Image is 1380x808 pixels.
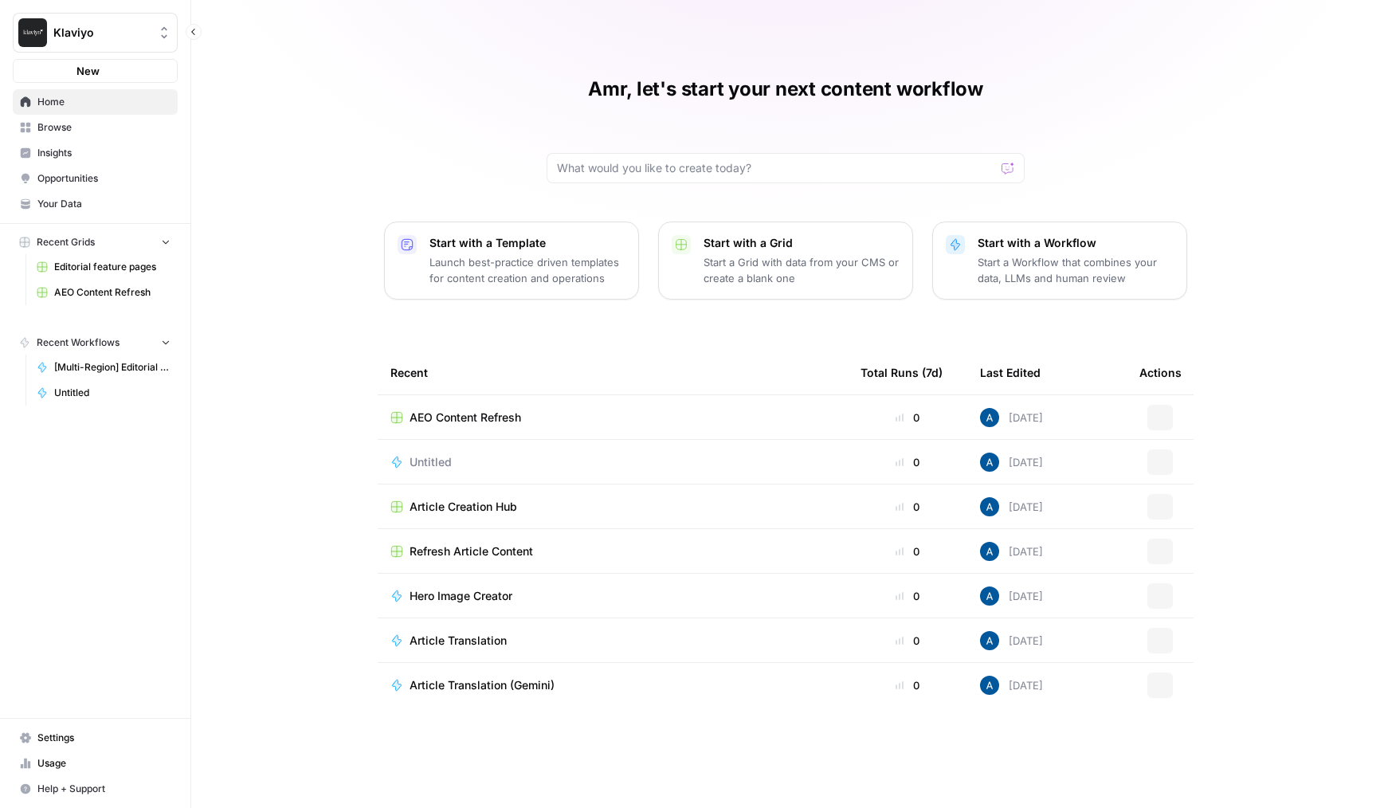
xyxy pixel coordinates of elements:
[13,115,178,140] a: Browse
[861,410,955,426] div: 0
[13,191,178,217] a: Your Data
[980,453,999,472] img: he81ibor8lsei4p3qvg4ugbvimgp
[429,235,625,251] p: Start with a Template
[429,254,625,286] p: Launch best-practice driven templates for content creation and operations
[980,676,1043,695] div: [DATE]
[37,95,171,109] span: Home
[410,677,555,693] span: Article Translation (Gemini)
[557,160,995,176] input: What would you like to create today?
[980,631,1043,650] div: [DATE]
[1139,351,1182,394] div: Actions
[980,586,1043,606] div: [DATE]
[978,254,1174,286] p: Start a Workflow that combines your data, LLMs and human review
[13,59,178,83] button: New
[29,380,178,406] a: Untitled
[13,725,178,751] a: Settings
[932,222,1187,300] button: Start with a WorkflowStart a Workflow that combines your data, LLMs and human review
[410,454,452,470] span: Untitled
[980,351,1041,394] div: Last Edited
[980,676,999,695] img: he81ibor8lsei4p3qvg4ugbvimgp
[390,588,835,604] a: Hero Image Creator
[13,13,178,53] button: Workspace: Klaviyo
[53,25,150,41] span: Klaviyo
[13,776,178,802] button: Help + Support
[29,280,178,305] a: AEO Content Refresh
[658,222,913,300] button: Start with a GridStart a Grid with data from your CMS or create a blank one
[980,453,1043,472] div: [DATE]
[861,351,943,394] div: Total Runs (7d)
[980,542,999,561] img: he81ibor8lsei4p3qvg4ugbvimgp
[390,454,835,470] a: Untitled
[410,543,533,559] span: Refresh Article Content
[861,633,955,649] div: 0
[861,499,955,515] div: 0
[861,543,955,559] div: 0
[37,197,171,211] span: Your Data
[390,499,835,515] a: Article Creation Hub
[54,360,171,375] span: [Multi-Region] Editorial feature page
[588,76,983,102] h1: Amr, let's start your next content workflow
[978,235,1174,251] p: Start with a Workflow
[54,285,171,300] span: AEO Content Refresh
[37,731,171,745] span: Settings
[18,18,47,47] img: Klaviyo Logo
[861,588,955,604] div: 0
[37,235,95,249] span: Recent Grids
[390,410,835,426] a: AEO Content Refresh
[980,497,999,516] img: he81ibor8lsei4p3qvg4ugbvimgp
[980,586,999,606] img: he81ibor8lsei4p3qvg4ugbvimgp
[37,146,171,160] span: Insights
[861,677,955,693] div: 0
[13,89,178,115] a: Home
[410,410,521,426] span: AEO Content Refresh
[704,235,900,251] p: Start with a Grid
[37,782,171,796] span: Help + Support
[37,171,171,186] span: Opportunities
[13,166,178,191] a: Opportunities
[54,386,171,400] span: Untitled
[37,120,171,135] span: Browse
[980,631,999,650] img: he81ibor8lsei4p3qvg4ugbvimgp
[980,497,1043,516] div: [DATE]
[37,756,171,771] span: Usage
[410,633,507,649] span: Article Translation
[29,355,178,380] a: [Multi-Region] Editorial feature page
[390,677,835,693] a: Article Translation (Gemini)
[390,351,835,394] div: Recent
[980,408,999,427] img: he81ibor8lsei4p3qvg4ugbvimgp
[704,254,900,286] p: Start a Grid with data from your CMS or create a blank one
[13,230,178,254] button: Recent Grids
[390,543,835,559] a: Refresh Article Content
[37,335,120,350] span: Recent Workflows
[29,254,178,280] a: Editorial feature pages
[410,499,517,515] span: Article Creation Hub
[13,751,178,776] a: Usage
[54,260,171,274] span: Editorial feature pages
[384,222,639,300] button: Start with a TemplateLaunch best-practice driven templates for content creation and operations
[980,408,1043,427] div: [DATE]
[76,63,100,79] span: New
[980,542,1043,561] div: [DATE]
[13,331,178,355] button: Recent Workflows
[390,633,835,649] a: Article Translation
[861,454,955,470] div: 0
[410,588,512,604] span: Hero Image Creator
[13,140,178,166] a: Insights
